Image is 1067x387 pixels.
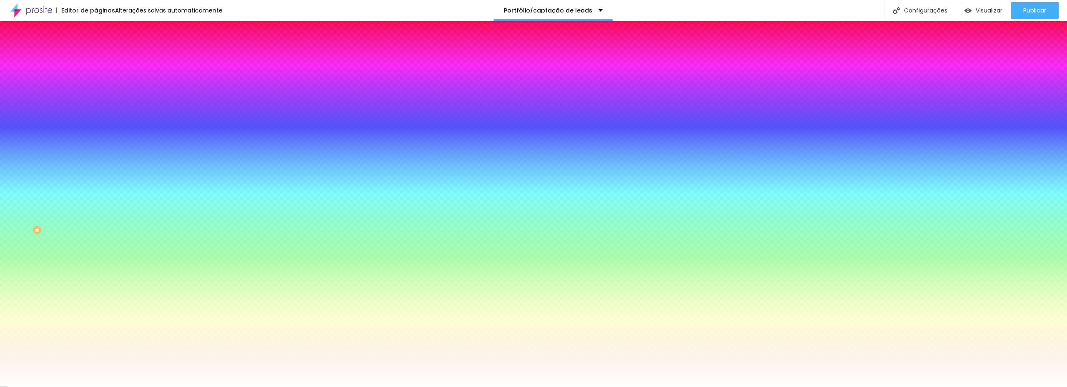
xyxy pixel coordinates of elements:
[904,6,947,15] font: Configurações
[504,6,592,15] font: Portfólio/captação de leads
[956,2,1011,19] button: Visualizar
[976,6,1002,15] font: Visualizar
[61,6,115,15] font: Editor de páginas
[115,6,223,15] font: Alterações salvas automaticamente
[964,7,972,14] img: view-1.svg
[1023,6,1046,15] font: Publicar
[893,7,900,14] img: Ícone
[1011,2,1059,19] button: Publicar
